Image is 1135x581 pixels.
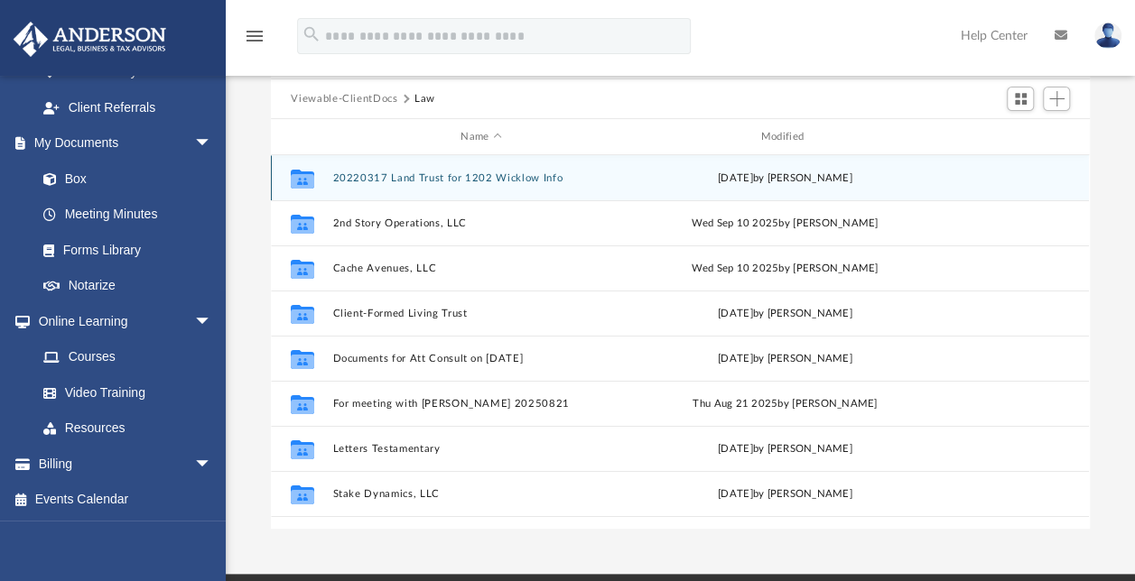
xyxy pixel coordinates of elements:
div: grid [271,155,1089,530]
div: Wed Sep 10 2025 by [PERSON_NAME] [637,216,934,232]
div: id [279,129,324,145]
a: Billingarrow_drop_down [13,446,239,482]
span: arrow_drop_down [194,303,230,340]
button: Cache Avenues, LLC [333,263,629,274]
a: Events Calendar [13,482,239,518]
a: Courses [25,339,230,375]
a: Resources [25,410,230,447]
div: Name [332,129,629,145]
div: [DATE] by [PERSON_NAME] [637,171,934,187]
img: User Pic [1094,23,1121,49]
a: Client Referrals [25,89,230,125]
button: Switch to Grid View [1007,87,1034,112]
button: Letters Testamentary [333,443,629,455]
a: My Documentsarrow_drop_down [13,125,230,161]
div: Wed Sep 10 2025 by [PERSON_NAME] [637,261,934,277]
i: menu [244,25,265,47]
button: Law [414,91,435,107]
span: arrow_drop_down [194,446,230,483]
button: Client-Formed Living Trust [333,308,629,319]
button: 20220317 Land Trust for 1202 Wicklow Info [333,172,629,184]
div: [DATE] by [PERSON_NAME] [637,306,934,322]
button: Add [1043,87,1070,112]
a: Box [25,161,221,197]
button: 2nd Story Operations, LLC [333,217,629,229]
a: Meeting Minutes [25,197,230,233]
i: search [302,24,321,44]
button: For meeting with [PERSON_NAME] 20250821 [333,398,629,410]
button: Stake Dynamics, LLC [333,488,629,500]
div: [DATE] by [PERSON_NAME] [637,351,934,367]
div: [DATE] by [PERSON_NAME] [637,486,934,503]
a: Forms Library [25,232,221,268]
div: id [942,129,1068,145]
a: Notarize [25,268,230,304]
div: Modified [637,129,934,145]
span: arrow_drop_down [194,125,230,162]
div: Thu Aug 21 2025 by [PERSON_NAME] [637,396,934,412]
div: [DATE] by [PERSON_NAME] [637,441,934,457]
a: Video Training [25,374,221,410]
a: menu [244,34,265,47]
button: Viewable-ClientDocs [291,91,397,107]
img: Anderson Advisors Platinum Portal [8,22,172,57]
button: Documents for Att Consult on [DATE] [333,353,629,364]
a: Online Learningarrow_drop_down [13,303,230,339]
